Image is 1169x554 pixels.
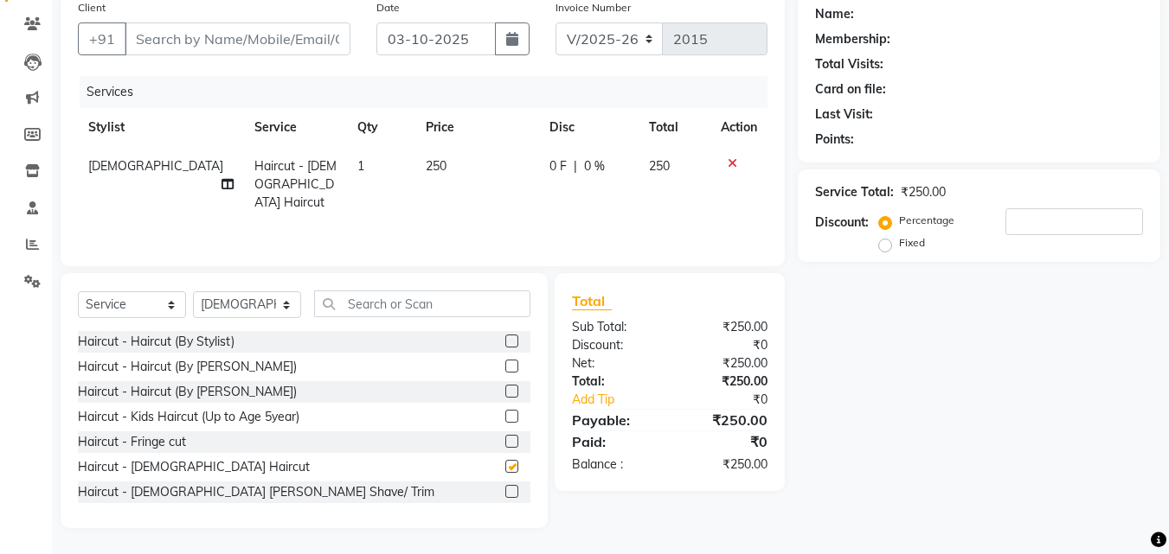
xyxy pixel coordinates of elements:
[549,157,567,175] span: 0 F
[899,235,925,251] label: Fixed
[670,455,780,474] div: ₹250.00
[815,80,886,99] div: Card on file:
[559,410,670,430] div: Payable:
[539,108,639,147] th: Disc
[559,391,688,409] a: Add Tip
[559,373,670,391] div: Total:
[78,408,299,426] div: Haircut - Kids Haircut (Up to Age 5year)
[649,158,670,174] span: 250
[815,5,854,23] div: Name:
[901,183,946,201] div: ₹250.00
[639,108,710,147] th: Total
[78,108,244,147] th: Stylist
[125,22,350,55] input: Search by Name/Mobile/Email/Code
[670,431,780,452] div: ₹0
[78,333,234,351] div: Haircut - Haircut (By Stylist)
[710,108,768,147] th: Action
[815,30,890,48] div: Membership:
[670,373,780,391] div: ₹250.00
[78,383,297,401] div: Haircut - Haircut (By [PERSON_NAME])
[88,158,223,174] span: [DEMOGRAPHIC_DATA]
[584,157,605,175] span: 0 %
[559,431,670,452] div: Paid:
[899,213,954,228] label: Percentage
[574,157,577,175] span: |
[78,458,310,476] div: Haircut - [DEMOGRAPHIC_DATA] Haircut
[254,158,337,210] span: Haircut - [DEMOGRAPHIC_DATA] Haircut
[78,358,297,376] div: Haircut - Haircut (By [PERSON_NAME])
[559,318,670,336] div: Sub Total:
[559,336,670,354] div: Discount:
[426,158,446,174] span: 250
[559,455,670,474] div: Balance :
[815,183,894,201] div: Service Total:
[80,76,780,108] div: Services
[357,158,364,174] span: 1
[815,55,883,73] div: Total Visits:
[244,108,347,147] th: Service
[815,213,869,232] div: Discount:
[670,336,780,354] div: ₹0
[815,131,854,149] div: Points:
[314,290,530,317] input: Search or Scan
[347,108,415,147] th: Qty
[689,391,781,409] div: ₹0
[670,318,780,336] div: ₹250.00
[415,108,539,147] th: Price
[559,354,670,373] div: Net:
[670,410,780,430] div: ₹250.00
[572,292,612,310] span: Total
[78,483,434,501] div: Haircut - [DEMOGRAPHIC_DATA] [PERSON_NAME] Shave/ Trim
[78,433,186,451] div: Haircut - Fringe cut
[815,105,873,124] div: Last Visit:
[670,354,780,373] div: ₹250.00
[78,22,126,55] button: +91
